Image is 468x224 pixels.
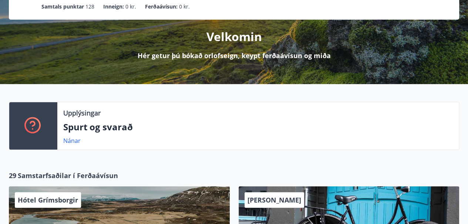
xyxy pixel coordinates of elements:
[41,3,84,11] p: Samtals punktar
[145,3,178,11] p: Ferðaávísun :
[63,121,453,133] p: Spurt og svarað
[179,3,190,11] span: 0 kr.
[103,3,124,11] p: Inneign :
[125,3,136,11] span: 0 kr.
[63,108,101,118] p: Upplýsingar
[206,29,262,45] p: Velkomin
[248,195,301,204] span: [PERSON_NAME]
[138,51,331,60] p: Hér getur þú bókað orlofseign, keypt ferðaávísun og miða
[18,195,78,204] span: Hótel Grímsborgir
[63,137,81,145] a: Nánar
[9,171,16,180] span: 29
[85,3,94,11] span: 128
[18,171,118,180] span: Samstarfsaðilar í Ferðaávísun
